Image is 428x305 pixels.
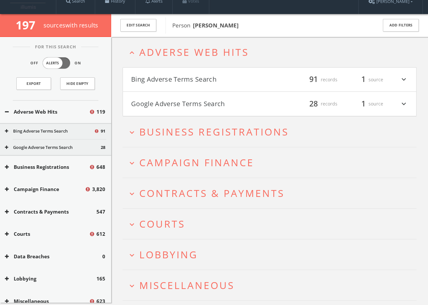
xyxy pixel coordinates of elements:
[298,74,337,85] div: records
[5,275,96,282] button: Lobbying
[96,297,105,305] span: 623
[5,185,85,193] button: Campaign Finance
[298,98,337,109] div: records
[5,253,102,260] button: Data Breaches
[358,74,368,85] span: 1
[96,208,105,216] span: 547
[102,253,105,260] span: 0
[120,19,156,32] button: Edit Search
[101,128,105,135] span: 91
[128,249,417,260] button: expand_moreLobbying
[139,156,254,169] span: Campaign Finance
[128,157,417,168] button: expand_moreCampaign Finance
[5,128,94,135] button: Bing Adverse Terms Search
[5,208,96,216] button: Contracts & Payments
[128,126,417,137] button: expand_moreBusiness Registrations
[60,77,95,90] button: Hide Empty
[306,98,321,109] span: 28
[16,17,41,33] span: 197
[30,44,81,50] span: For This Search
[306,74,321,85] span: 91
[92,185,105,193] span: 3,820
[96,108,105,116] span: 119
[172,22,239,29] span: Person
[101,144,105,151] span: 28
[128,47,417,57] button: expand_lessAdverse Web Hits
[383,19,419,32] button: Add Filters
[139,45,249,59] span: Adverse Web Hits
[400,98,408,109] i: expand_more
[5,230,89,238] button: Courts
[30,60,38,66] span: Off
[128,280,417,291] button: expand_moreMiscellaneous
[128,159,136,168] i: expand_more
[96,163,105,171] span: 648
[128,188,417,199] button: expand_moreContracts & Payments
[131,98,270,109] button: Google Adverse Terms Search
[344,98,383,109] div: source
[128,281,136,290] i: expand_more
[5,163,89,171] button: Business Registrations
[128,128,136,137] i: expand_more
[43,21,98,29] span: source s with results
[193,22,239,29] b: [PERSON_NAME]
[5,297,89,305] button: Miscellaneous
[400,74,408,85] i: expand_more
[139,186,284,200] span: Contracts & Payments
[139,248,198,261] span: Lobbying
[358,98,368,109] span: 1
[128,220,136,229] i: expand_more
[128,251,136,260] i: expand_more
[344,74,383,85] div: source
[128,218,417,229] button: expand_moreCourts
[131,74,270,85] button: Bing Adverse Terms Search
[96,275,105,282] span: 165
[128,189,136,198] i: expand_more
[5,108,89,116] button: Adverse Web Hits
[139,279,234,292] span: Miscellaneous
[75,60,81,66] span: On
[5,144,101,151] button: Google Adverse Terms Search
[128,48,136,57] i: expand_less
[16,77,51,90] a: Export
[139,125,289,138] span: Business Registrations
[139,217,185,231] span: Courts
[96,230,105,238] span: 612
